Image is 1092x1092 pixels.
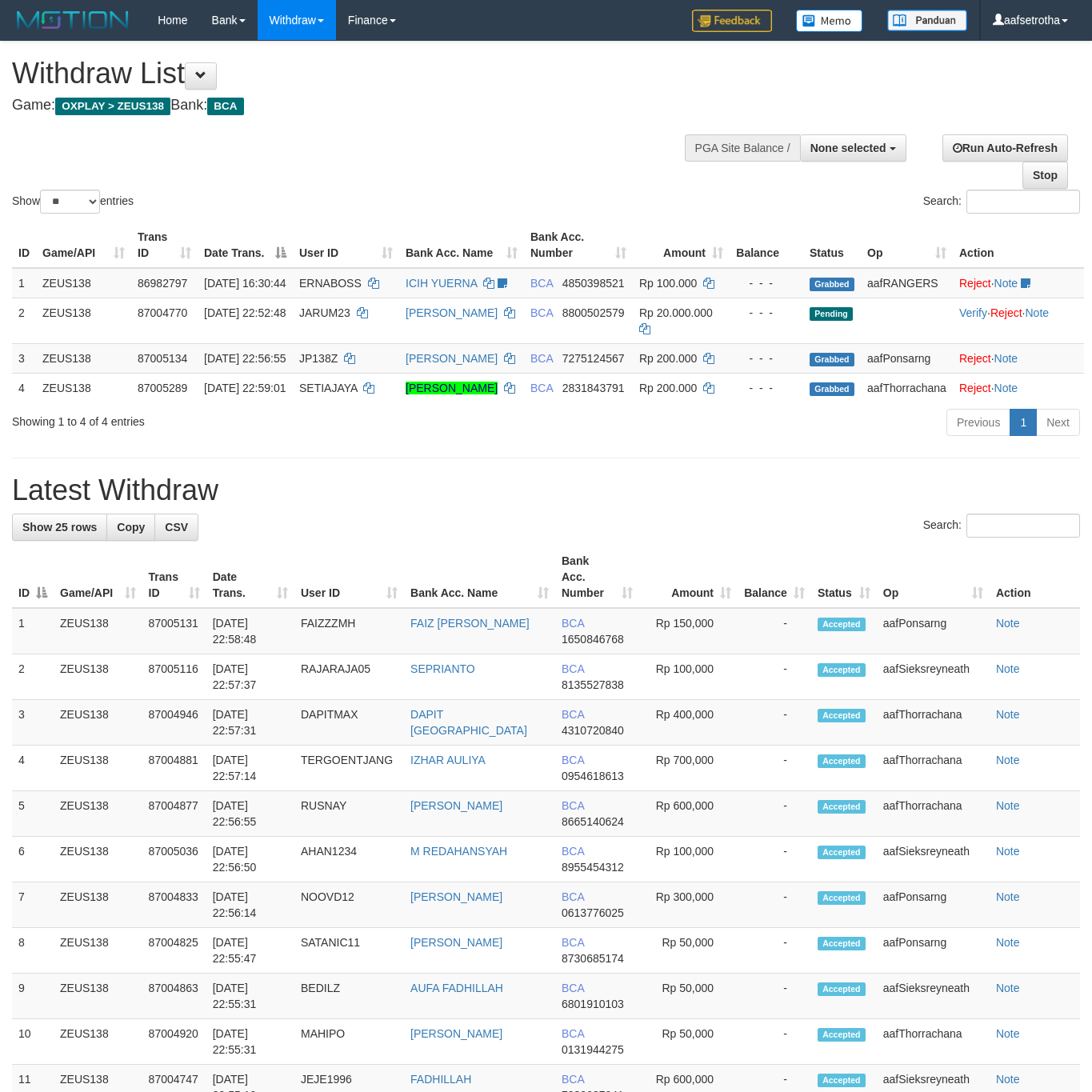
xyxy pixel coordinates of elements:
[996,1027,1020,1040] a: Note
[861,343,953,373] td: aafPonsarng
[54,837,142,882] td: ZEUS138
[736,350,797,366] div: - - -
[923,514,1080,538] label: Search:
[410,708,527,737] a: DAPIT [GEOGRAPHIC_DATA]
[639,277,697,290] span: Rp 100.000
[12,373,36,402] td: 4
[736,380,797,396] div: - - -
[639,546,738,608] th: Amount: activate to sort column ascending
[206,882,294,928] td: [DATE] 22:56:14
[818,709,866,722] span: Accepted
[1025,306,1049,319] a: Note
[12,608,54,654] td: 1
[12,190,134,214] label: Show entries
[142,608,206,654] td: 87005131
[796,10,863,32] img: Button%20Memo.svg
[1036,409,1080,436] a: Next
[562,890,584,903] span: BCA
[207,98,243,115] span: BCA
[818,800,866,814] span: Accepted
[404,546,555,608] th: Bank Acc. Name: activate to sort column ascending
[996,754,1020,766] a: Note
[562,382,625,394] span: Copy 2831843791 to clipboard
[946,409,1010,436] a: Previous
[942,134,1068,162] a: Run Auto-Refresh
[953,298,1084,343] td: · ·
[994,352,1018,365] a: Note
[996,708,1020,721] a: Note
[294,700,404,746] td: DAPITMAX
[562,352,625,365] span: Copy 7275124567 to clipboard
[738,746,811,791] td: -
[639,746,738,791] td: Rp 700,000
[996,662,1020,675] a: Note
[530,382,553,394] span: BCA
[990,546,1080,608] th: Action
[142,928,206,974] td: 87004825
[138,382,187,394] span: 87005289
[54,700,142,746] td: ZEUS138
[738,928,811,974] td: -
[54,746,142,791] td: ZEUS138
[877,974,990,1019] td: aafSieksreyneath
[990,306,1022,319] a: Reject
[54,654,142,700] td: ZEUS138
[959,352,991,365] a: Reject
[142,1019,206,1065] td: 87004920
[818,891,866,905] span: Accepted
[206,928,294,974] td: [DATE] 22:55:47
[12,343,36,373] td: 3
[406,352,498,365] a: [PERSON_NAME]
[410,845,507,858] a: M REDAHANSYAH
[639,791,738,837] td: Rp 600,000
[738,700,811,746] td: -
[142,746,206,791] td: 87004881
[685,134,800,162] div: PGA Site Balance /
[562,799,584,812] span: BCA
[887,10,967,31] img: panduan.png
[639,352,697,365] span: Rp 200.000
[800,134,906,162] button: None selected
[294,1019,404,1065] td: MAHIPO
[877,546,990,608] th: Op: activate to sort column ascending
[12,837,54,882] td: 6
[12,791,54,837] td: 5
[530,352,553,365] span: BCA
[142,837,206,882] td: 87005036
[996,845,1020,858] a: Note
[730,222,803,268] th: Balance
[562,617,584,630] span: BCA
[36,268,131,298] td: ZEUS138
[996,890,1020,903] a: Note
[294,546,404,608] th: User ID: activate to sort column ascending
[861,268,953,298] td: aafRANGERS
[36,373,131,402] td: ZEUS138
[877,882,990,928] td: aafPonsarng
[562,724,624,737] span: Copy 4310720840 to clipboard
[803,222,861,268] th: Status
[959,382,991,394] a: Reject
[639,306,713,319] span: Rp 20.000.000
[12,514,107,541] a: Show 25 rows
[54,791,142,837] td: ZEUS138
[138,277,187,290] span: 86982797
[12,1019,54,1065] td: 10
[810,142,886,154] span: None selected
[198,222,293,268] th: Date Trans.: activate to sort column descending
[738,974,811,1019] td: -
[54,928,142,974] td: ZEUS138
[923,190,1080,214] label: Search:
[562,936,584,949] span: BCA
[562,754,584,766] span: BCA
[142,654,206,700] td: 87005116
[877,928,990,974] td: aafPonsarng
[562,815,624,828] span: Copy 8665140624 to clipboard
[555,546,639,608] th: Bank Acc. Number: activate to sort column ascending
[54,608,142,654] td: ZEUS138
[953,268,1084,298] td: ·
[55,98,170,115] span: OXPLAY > ZEUS138
[524,222,633,268] th: Bank Acc. Number: activate to sort column ascending
[633,222,730,268] th: Amount: activate to sort column ascending
[810,353,854,366] span: Grabbed
[736,275,797,291] div: - - -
